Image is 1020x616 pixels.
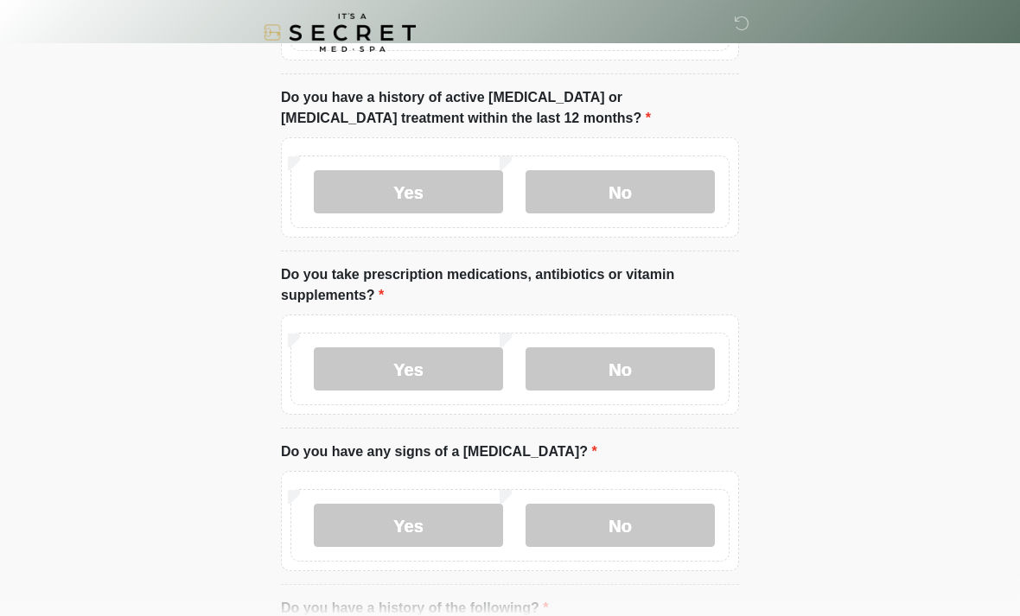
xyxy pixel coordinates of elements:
[281,87,739,129] label: Do you have a history of active [MEDICAL_DATA] or [MEDICAL_DATA] treatment within the last 12 mon...
[281,441,597,462] label: Do you have any signs of a [MEDICAL_DATA]?
[314,504,503,547] label: Yes
[314,170,503,213] label: Yes
[314,347,503,391] label: Yes
[264,13,416,52] img: It's A Secret Med Spa Logo
[526,347,715,391] label: No
[526,504,715,547] label: No
[526,170,715,213] label: No
[281,264,739,306] label: Do you take prescription medications, antibiotics or vitamin supplements?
